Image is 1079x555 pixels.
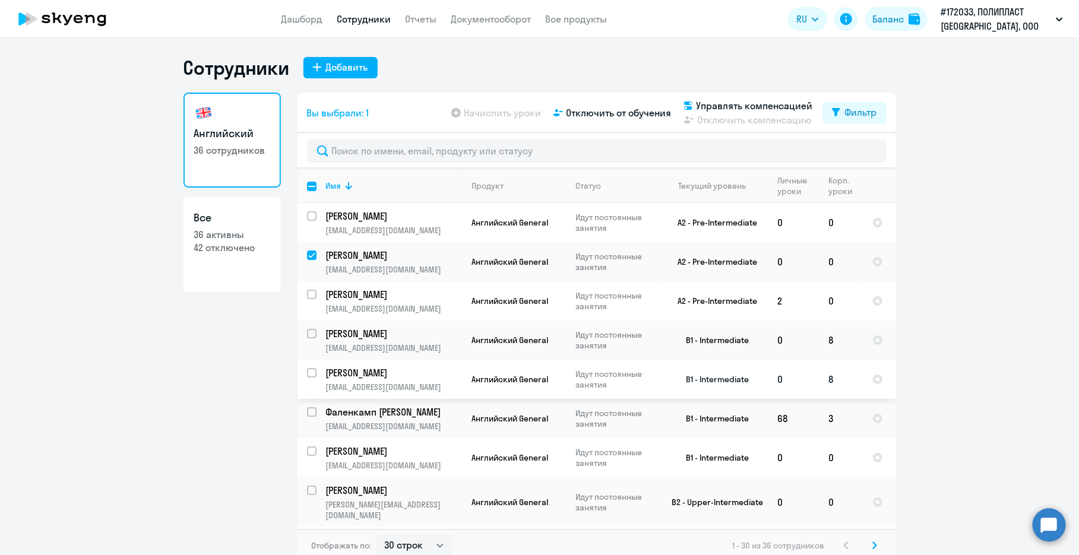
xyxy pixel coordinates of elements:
a: Все продукты [546,13,607,25]
td: 0 [768,203,819,242]
div: Личные уроки [778,175,811,196]
a: [PERSON_NAME] [326,210,462,223]
span: Отображать по: [312,540,372,551]
img: english [194,103,213,122]
p: [EMAIL_ADDRESS][DOMAIN_NAME] [326,303,462,314]
p: 42 отключено [194,241,270,254]
p: [PERSON_NAME] [326,484,460,497]
button: Балансbalance [865,7,928,31]
td: 0 [768,438,819,477]
td: 2 [768,281,819,321]
input: Поиск по имени, email, продукту или статусу [307,139,887,163]
a: Английский36 сотрудников [183,93,281,188]
div: Добавить [326,60,368,74]
button: RU [788,7,827,31]
p: [EMAIL_ADDRESS][DOMAIN_NAME] [326,225,462,236]
span: Английский General [472,296,549,306]
a: [PERSON_NAME] [326,366,462,379]
td: A2 - Pre-Intermediate [658,203,768,242]
p: Идут постоянные занятия [576,491,657,513]
a: Все36 активны42 отключено [183,197,281,292]
div: Баланс [872,12,904,26]
td: 8 [819,321,863,360]
p: Идут постоянные занятия [576,369,657,390]
span: 1 - 30 из 36 сотрудников [733,540,825,551]
p: [PERSON_NAME] [326,210,460,223]
a: Отчеты [406,13,437,25]
p: [PERSON_NAME] [326,366,460,379]
td: A2 - Pre-Intermediate [658,242,768,281]
p: 36 активны [194,228,270,241]
td: B1 - Intermediate [658,399,768,438]
td: B1 - Intermediate [658,360,768,399]
p: [EMAIL_ADDRESS][DOMAIN_NAME] [326,460,462,471]
span: Английский General [472,256,549,267]
div: Личные уроки [778,175,819,196]
button: #172033, ПОЛИПЛАСТ [GEOGRAPHIC_DATA], ООО [935,5,1069,33]
p: [PERSON_NAME] [326,249,460,262]
td: 0 [819,477,863,527]
p: Идут постоянные занятия [576,251,657,272]
p: Идут постоянные занятия [576,447,657,468]
td: 0 [819,203,863,242]
td: 0 [819,281,863,321]
div: Фильтр [845,105,877,119]
span: Английский General [472,335,549,345]
span: Управлять компенсацией [697,99,813,113]
p: #172033, ПОЛИПЛАСТ [GEOGRAPHIC_DATA], ООО [941,5,1051,33]
button: Добавить [303,57,378,78]
a: Документооборот [451,13,531,25]
div: Статус [576,180,602,191]
span: Английский General [472,497,549,508]
p: [EMAIL_ADDRESS][DOMAIN_NAME] [326,421,462,432]
span: Английский General [472,413,549,424]
span: Английский General [472,452,549,463]
div: Корп. уроки [829,175,855,196]
td: 0 [768,321,819,360]
p: Идут постоянные занятия [576,290,657,312]
p: [PERSON_NAME] [326,288,460,301]
td: 68 [768,399,819,438]
p: Идут постоянные занятия [576,408,657,429]
a: [PERSON_NAME] [326,327,462,340]
span: Отключить от обучения [567,106,672,120]
a: [PERSON_NAME] [326,445,462,458]
td: B2 - Upper-Intermediate [658,477,768,527]
td: B1 - Intermediate [658,438,768,477]
p: Идут постоянные занятия [576,329,657,351]
a: Фаленкамп [PERSON_NAME] [326,405,462,418]
h1: Сотрудники [183,56,289,80]
p: Фаленкамп [PERSON_NAME] [326,405,460,418]
p: [EMAIL_ADDRESS][DOMAIN_NAME] [326,342,462,353]
td: 3 [819,399,863,438]
a: [PERSON_NAME] [326,288,462,301]
h3: Все [194,210,270,226]
div: Текущий уровень [667,180,768,191]
td: B1 - Intermediate [658,321,768,360]
span: Английский General [472,374,549,385]
td: 0 [819,438,863,477]
a: Дашборд [281,13,323,25]
div: Статус [576,180,657,191]
p: Идут постоянные занятия [576,212,657,233]
a: Сотрудники [337,13,391,25]
p: [EMAIL_ADDRESS][DOMAIN_NAME] [326,264,462,275]
p: [PERSON_NAME][EMAIL_ADDRESS][DOMAIN_NAME] [326,499,462,521]
div: Продукт [472,180,566,191]
td: 8 [819,360,863,399]
img: balance [909,13,920,25]
p: [PERSON_NAME] [326,327,460,340]
p: [PERSON_NAME] [326,445,460,458]
td: 0 [768,477,819,527]
a: [PERSON_NAME] [326,484,462,497]
h3: Английский [194,126,270,141]
div: Имя [326,180,462,191]
div: Имя [326,180,341,191]
td: 0 [768,360,819,399]
span: Вы выбрали: 1 [307,106,369,120]
p: 36 сотрудников [194,144,270,157]
div: Продукт [472,180,504,191]
button: Фильтр [822,102,887,123]
span: RU [796,12,807,26]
